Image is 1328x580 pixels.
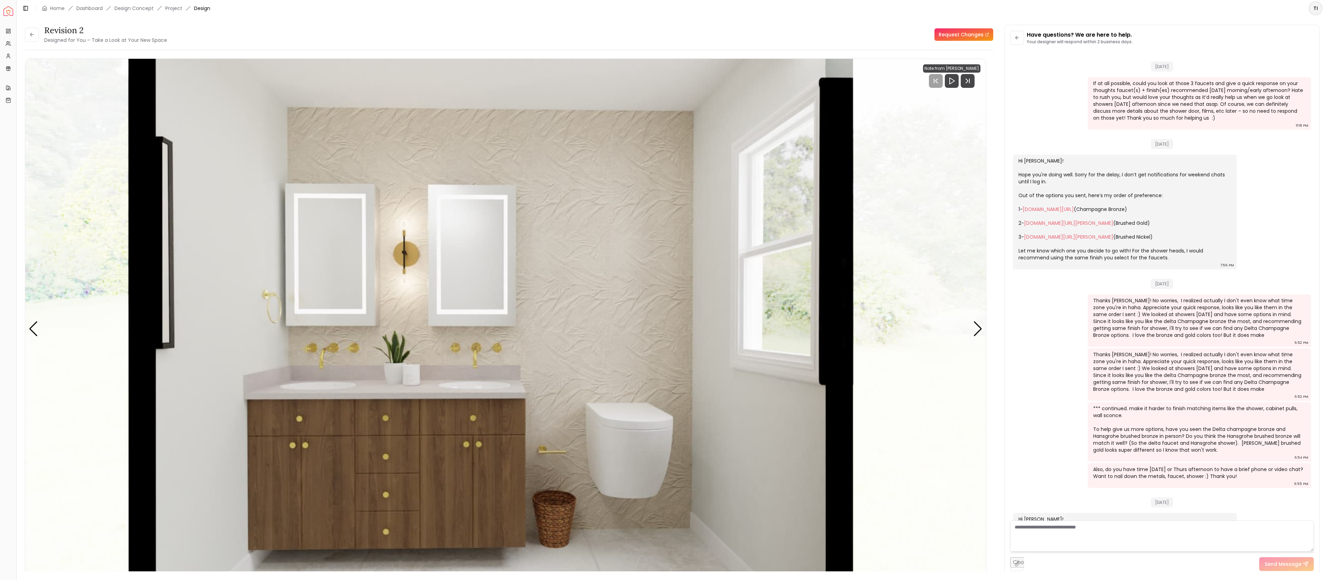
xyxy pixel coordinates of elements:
div: Previous slide [29,321,38,337]
a: Dashboard [76,5,103,12]
div: Thanks [PERSON_NAME]! No worries, I realized actually I don't even know what time zone you're in ... [1093,351,1304,393]
p: Have questions? We are here to help. [1027,31,1133,39]
div: Note from [PERSON_NAME] [923,64,980,73]
a: [DOMAIN_NAME][URL][PERSON_NAME] [1024,220,1113,227]
div: 11:18 PM [1296,122,1308,129]
nav: breadcrumb [42,5,210,12]
a: [DOMAIN_NAME][URL][PERSON_NAME] [1024,233,1113,240]
svg: Play [948,77,956,85]
a: [DOMAIN_NAME][URL] [1023,206,1074,213]
div: Hi [PERSON_NAME]! What time works best for you [DATE]? Please include your time zone. I'm also av... [1018,516,1230,564]
span: TI [1309,2,1322,15]
a: Project [165,5,182,12]
h3: Revision 2 [44,25,167,36]
div: Hi [PERSON_NAME]! Hope you're doing well. Sorry for the delay, I don’t get notifications for week... [1018,157,1230,261]
small: Designed for You – Take a Look at Your New Space [44,37,167,44]
div: 6:52 PM [1294,393,1308,400]
span: Design [194,5,210,12]
div: *** continued. make it harder to finish matching items like the shower, cabinet pulls, wall sconc... [1093,405,1304,453]
span: [DATE] [1151,279,1173,289]
span: [DATE] [1151,497,1173,507]
div: 7:56 PM [1220,262,1234,269]
p: Your designer will respond within 2 business days. [1027,39,1133,45]
a: Request Changes [934,28,993,41]
span: [DATE] [1151,139,1173,149]
svg: Next Track [961,74,975,88]
div: Also, do you have time [DATE] or Thurs afternoon to have a brief phone or video chat? Want to nai... [1093,466,1304,480]
img: Spacejoy Logo [3,6,13,16]
div: 6:54 PM [1294,454,1308,461]
div: If at all possible, could you look at those 3 faucets and give a quick response on your thoughts ... [1093,80,1304,121]
a: Home [50,5,65,12]
div: 6:52 PM [1294,339,1308,346]
div: Next slide [973,321,983,337]
div: Thanks [PERSON_NAME]! No worries, I realized actually I don't even know what time zone you're in ... [1093,297,1304,339]
button: TI [1309,1,1322,15]
li: Design Concept [114,5,154,12]
a: Spacejoy [3,6,13,16]
span: [DATE] [1151,62,1173,72]
div: 6:55 PM [1294,480,1308,487]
